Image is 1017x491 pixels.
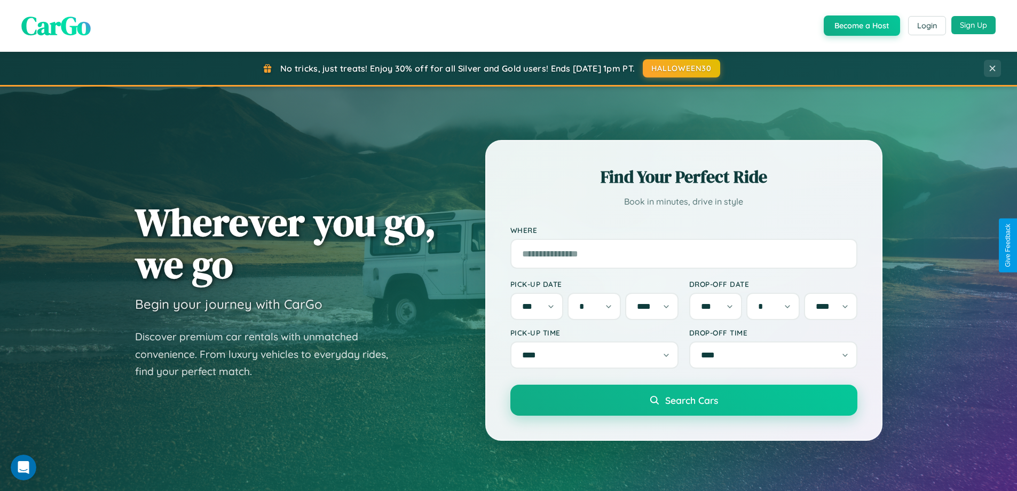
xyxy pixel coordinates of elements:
button: HALLOWEEN30 [643,59,720,77]
label: Where [510,225,857,235]
h2: Find Your Perfect Ride [510,165,857,189]
label: Drop-off Time [689,328,857,337]
button: Search Cars [510,385,857,416]
button: Become a Host [824,15,900,36]
iframe: Intercom live chat [11,455,36,480]
div: Give Feedback [1004,224,1012,267]
span: CarGo [21,8,91,43]
span: Search Cars [665,394,718,406]
button: Sign Up [951,16,996,34]
label: Pick-up Date [510,279,679,289]
button: Login [908,16,946,35]
h1: Wherever you go, we go [135,201,436,285]
p: Book in minutes, drive in style [510,194,857,209]
span: No tricks, just treats! Enjoy 30% off for all Silver and Gold users! Ends [DATE] 1pm PT. [280,63,635,74]
label: Pick-up Time [510,328,679,337]
label: Drop-off Date [689,279,857,289]
h3: Begin your journey with CarGo [135,296,322,312]
p: Discover premium car rentals with unmatched convenience. From luxury vehicles to everyday rides, ... [135,328,402,380]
